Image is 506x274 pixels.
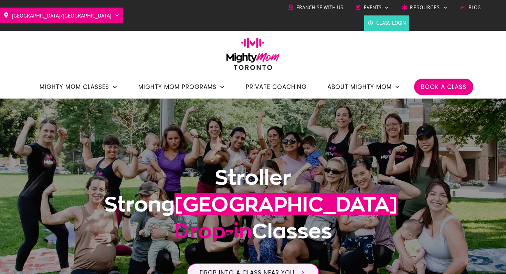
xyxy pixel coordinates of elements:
[296,2,343,13] span: Franchise with Us
[355,2,389,13] a: Events
[327,81,400,93] a: About Mighty Mom
[12,10,112,21] span: [GEOGRAPHIC_DATA]/[GEOGRAPHIC_DATA]
[421,81,466,93] a: Book a Class
[138,81,225,93] a: Mighty Mom Programs
[376,18,406,28] span: Class Login
[368,18,406,28] a: Class Login
[67,164,439,253] h1: Stroller Strong Classes
[468,2,481,13] span: Blog
[327,81,392,93] span: About Mighty Mom
[40,81,109,93] span: Mighty Mom Classes
[288,2,343,13] a: Franchise with Us
[174,220,252,242] span: Drop-in
[460,2,481,13] a: Blog
[40,81,118,93] a: Mighty Mom Classes
[246,81,307,93] a: Private Coaching
[364,2,381,13] span: Events
[3,10,120,21] a: [GEOGRAPHIC_DATA]/[GEOGRAPHIC_DATA]
[410,2,440,13] span: Resources
[175,193,398,215] span: [GEOGRAPHIC_DATA]
[401,2,448,13] a: Resources
[138,81,217,93] span: Mighty Mom Programs
[223,37,283,75] img: mightymom-logo-toronto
